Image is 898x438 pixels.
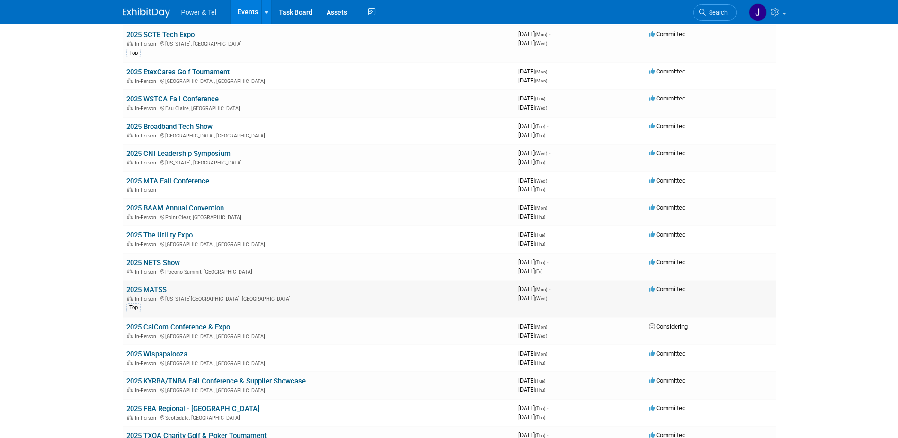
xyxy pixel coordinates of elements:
span: In-Person [135,360,159,366]
span: [DATE] [518,104,547,111]
span: Committed [649,258,685,265]
span: [DATE] [518,177,550,184]
span: [DATE] [518,359,545,366]
span: In-Person [135,296,159,302]
div: [GEOGRAPHIC_DATA], [GEOGRAPHIC_DATA] [126,332,511,339]
span: Committed [649,149,685,156]
img: In-Person Event [127,187,133,192]
span: (Wed) [535,151,547,156]
span: In-Person [135,187,159,193]
div: [GEOGRAPHIC_DATA], [GEOGRAPHIC_DATA] [126,240,511,247]
a: 2025 CalCom Conference & Expo [126,323,230,331]
span: In-Person [135,160,159,166]
span: [DATE] [518,240,545,247]
span: In-Person [135,133,159,139]
img: ExhibitDay [123,8,170,18]
span: (Mon) [535,32,547,37]
span: [DATE] [518,68,550,75]
img: In-Person Event [127,78,133,83]
span: (Mon) [535,324,547,329]
a: 2025 WSTCA Fall Conference [126,95,219,103]
div: [GEOGRAPHIC_DATA], [GEOGRAPHIC_DATA] [126,77,511,84]
span: Committed [649,285,685,292]
div: [GEOGRAPHIC_DATA], [GEOGRAPHIC_DATA] [126,131,511,139]
a: 2025 BAAM Annual Convention [126,204,224,212]
span: [DATE] [518,323,550,330]
span: Committed [649,404,685,411]
div: [GEOGRAPHIC_DATA], [GEOGRAPHIC_DATA] [126,359,511,366]
span: (Tue) [535,378,545,383]
span: - [547,377,548,384]
span: (Mon) [535,287,547,292]
span: Committed [649,68,685,75]
span: (Wed) [535,41,547,46]
span: [DATE] [518,39,547,46]
span: In-Person [135,41,159,47]
span: (Fri) [535,269,542,274]
span: [DATE] [518,413,545,420]
span: In-Person [135,105,159,111]
span: (Thu) [535,241,545,246]
img: In-Person Event [127,133,133,137]
span: Committed [649,122,685,129]
div: Pocono Summit, [GEOGRAPHIC_DATA] [126,267,511,275]
span: (Thu) [535,187,545,192]
span: Search [706,9,728,16]
span: Committed [649,350,685,357]
span: (Thu) [535,433,545,438]
span: [DATE] [518,404,548,411]
span: [DATE] [518,267,542,274]
span: - [547,122,548,129]
div: Eau Claire, [GEOGRAPHIC_DATA] [126,104,511,111]
span: (Wed) [535,178,547,183]
span: In-Person [135,78,159,84]
span: (Thu) [535,160,545,165]
a: Search [693,4,737,21]
div: [US_STATE][GEOGRAPHIC_DATA], [GEOGRAPHIC_DATA] [126,294,511,302]
div: Top [126,49,141,57]
span: (Tue) [535,232,545,237]
a: 2025 MATSS [126,285,167,294]
span: [DATE] [518,386,545,393]
span: Committed [649,95,685,102]
img: In-Person Event [127,333,133,338]
img: In-Person Event [127,214,133,219]
span: - [549,177,550,184]
img: In-Person Event [127,269,133,274]
span: [DATE] [518,95,548,102]
span: [DATE] [518,30,550,37]
span: (Wed) [535,296,547,301]
span: - [549,323,550,330]
a: 2025 SCTE Tech Expo [126,30,195,39]
span: [DATE] [518,77,547,84]
span: (Thu) [535,360,545,365]
span: [DATE] [518,204,550,211]
span: [DATE] [518,231,548,238]
span: [DATE] [518,213,545,220]
span: - [549,350,550,357]
div: Top [126,303,141,312]
span: (Mon) [535,69,547,74]
span: (Wed) [535,333,547,338]
span: (Thu) [535,387,545,392]
div: Scottsdale, [GEOGRAPHIC_DATA] [126,413,511,421]
span: (Wed) [535,105,547,110]
a: 2025 Wispapalooza [126,350,187,358]
span: - [549,30,550,37]
span: Committed [649,377,685,384]
span: - [547,231,548,238]
span: (Thu) [535,260,545,265]
span: [DATE] [518,131,545,138]
span: - [549,285,550,292]
a: 2025 The Utility Expo [126,231,193,239]
span: - [547,404,548,411]
img: In-Person Event [127,160,133,164]
span: In-Person [135,241,159,247]
a: 2025 NETS Show [126,258,180,267]
a: 2025 CNI Leadership Symposium [126,149,231,158]
img: In-Person Event [127,360,133,365]
span: (Thu) [535,214,545,219]
div: [US_STATE], [GEOGRAPHIC_DATA] [126,158,511,166]
img: In-Person Event [127,415,133,420]
span: (Thu) [535,415,545,420]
